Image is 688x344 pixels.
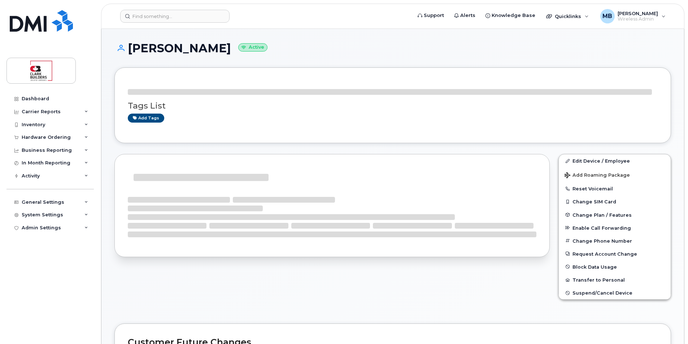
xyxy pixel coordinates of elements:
span: Add Roaming Package [565,172,630,179]
h3: Tags List [128,101,658,110]
button: Reset Voicemail [559,182,671,195]
button: Change Plan / Features [559,208,671,221]
button: Add Roaming Package [559,167,671,182]
button: Request Account Change [559,247,671,260]
button: Transfer to Personal [559,273,671,286]
span: Suspend/Cancel Device [572,290,632,296]
button: Block Data Usage [559,260,671,273]
small: Active [238,43,267,52]
a: Edit Device / Employee [559,154,671,167]
button: Enable Call Forwarding [559,221,671,234]
h1: [PERSON_NAME] [114,42,671,54]
button: Change SIM Card [559,195,671,208]
button: Change Phone Number [559,234,671,247]
button: Suspend/Cancel Device [559,286,671,299]
span: Enable Call Forwarding [572,225,631,230]
span: Change Plan / Features [572,212,632,217]
a: Add tags [128,114,164,123]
